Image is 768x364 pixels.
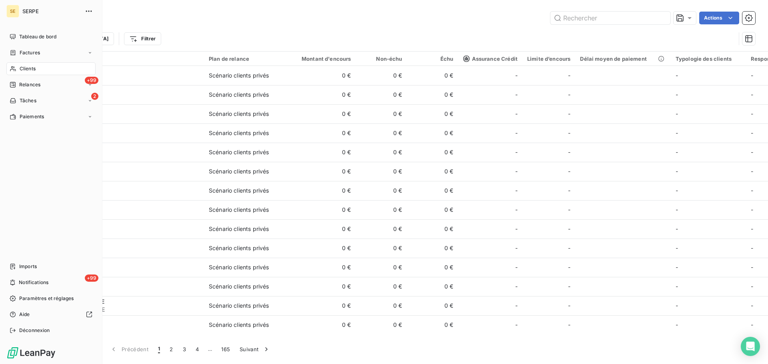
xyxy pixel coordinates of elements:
span: - [751,149,753,155]
td: 0 € [407,181,458,200]
td: 0 € [356,315,407,334]
span: SERPE [22,8,80,14]
span: - [751,225,753,232]
td: 0 € [356,277,407,296]
span: Relances [19,81,40,88]
span: - [568,110,570,118]
td: 0 € [407,296,458,315]
span: - [515,187,518,195]
span: Paiements [20,113,44,120]
span: 0ACHILLECOTEL [55,152,199,160]
span: - [751,264,753,271]
a: Aide [6,308,96,321]
span: 0ACGPCACI [55,133,199,141]
span: - [751,91,753,98]
div: Échu [412,56,454,62]
span: - [676,245,678,251]
input: Rechercher [550,12,670,24]
div: Scénario clients privés [209,110,269,118]
button: Précédent [105,341,153,358]
span: - [568,187,570,195]
td: 0 € [407,85,458,104]
span: … [204,343,216,356]
span: - [568,321,570,329]
div: Scénario clients privés [209,167,269,175]
span: - [568,302,570,310]
div: Open Intercom Messenger [741,337,760,356]
span: 0AGENCESOLEIL [55,325,199,333]
td: 0 € [287,85,356,104]
td: 0 € [356,123,407,143]
span: 0ADOMA [55,191,199,199]
div: Scénario clients privés [209,148,269,156]
span: - [515,282,518,290]
div: Scénario clients privés [209,129,269,137]
span: - [751,321,753,328]
span: - [676,283,678,290]
span: - [568,225,570,233]
span: - [676,321,678,328]
span: - [568,244,570,252]
span: Clients [20,65,36,72]
span: - [515,148,518,156]
span: - [568,282,570,290]
button: 1 [153,341,165,358]
span: 0AGAPEIVIGNAL [55,248,199,256]
span: - [515,225,518,233]
td: 0 € [287,181,356,200]
span: - [676,91,678,98]
div: Non-échu [361,56,402,62]
span: - [751,302,753,309]
td: 0 € [356,162,407,181]
td: 0 € [356,143,407,162]
div: Scénario clients privés [209,225,269,233]
td: 0 € [356,239,407,258]
td: 0 € [287,277,356,296]
td: 0 € [287,239,356,258]
span: Assurance Crédit [463,56,518,62]
div: SE [6,5,19,18]
div: Scénario clients privés [209,244,269,252]
td: 0 € [407,162,458,181]
td: 0 € [287,104,356,123]
span: - [676,72,678,79]
div: Typologie des clients [676,56,741,62]
span: - [568,148,570,156]
span: - [515,206,518,214]
span: 0ADISSAHLM [55,171,199,179]
span: - [676,264,678,271]
td: 0 € [407,315,458,334]
img: Logo LeanPay [6,346,56,359]
td: 0 € [356,85,407,104]
td: 0 € [287,162,356,181]
td: 0 € [407,258,458,277]
div: Scénario clients privés [209,263,269,271]
span: - [751,110,753,117]
div: Scénario clients privés [209,72,269,80]
span: - [568,167,570,175]
div: Scénario clients privés [209,302,269,310]
span: 1 [158,345,160,353]
span: +99 [85,77,98,84]
td: 0 € [287,123,356,143]
div: Montant d'encours [292,56,351,62]
div: Scénario clients privés [209,282,269,290]
td: 0 € [407,143,458,162]
span: - [751,187,753,194]
span: - [751,245,753,251]
button: Actions [699,12,739,24]
td: 0 € [287,200,356,219]
span: - [515,167,518,175]
span: 0AGDE [55,286,199,294]
span: 0AFPA [55,229,199,237]
button: 4 [191,341,204,358]
span: - [751,72,753,79]
td: 0 € [407,200,458,219]
div: Scénario clients privés [209,206,269,214]
span: +99 [85,274,98,282]
td: 0 € [407,219,458,239]
span: - [568,72,570,80]
span: 0ABSIEGE [55,95,199,103]
span: - [568,91,570,99]
span: - [515,263,518,271]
